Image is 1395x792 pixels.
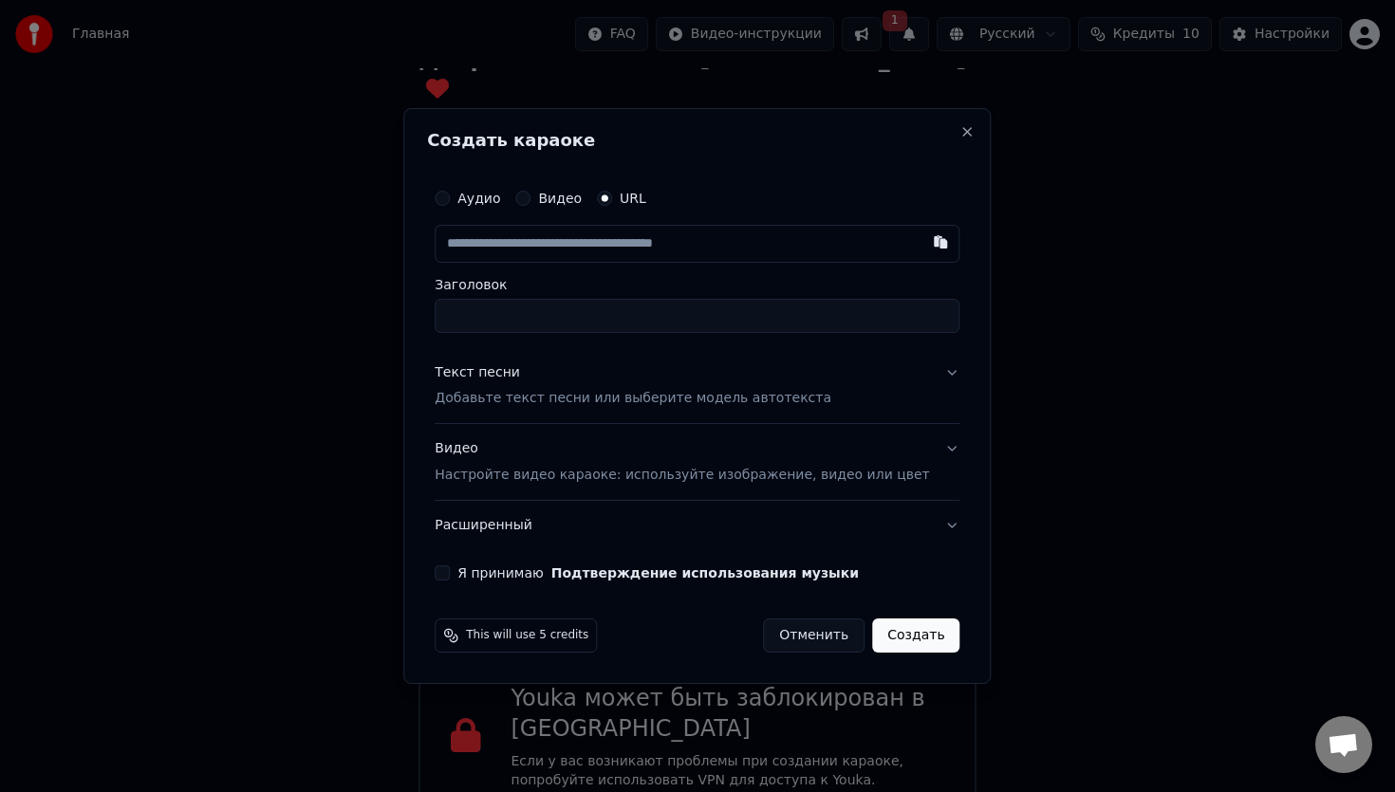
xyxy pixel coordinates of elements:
h2: Создать караоке [427,132,967,149]
div: Видео [435,440,929,486]
button: Расширенный [435,501,959,550]
p: Добавьте текст песни или выберите модель автотекста [435,390,831,409]
span: This will use 5 credits [466,628,588,643]
button: Отменить [763,618,865,653]
p: Настройте видео караоке: используйте изображение, видео или цвет [435,466,929,485]
label: Аудио [457,192,500,205]
label: Видео [538,192,582,205]
label: Заголовок [435,278,959,291]
label: Я принимаю [457,566,859,580]
button: Я принимаю [551,566,859,580]
div: Текст песни [435,363,520,382]
label: URL [620,192,646,205]
button: Текст песниДобавьте текст песни или выберите модель автотекста [435,348,959,424]
button: Создать [872,618,959,653]
button: ВидеоНастройте видео караоке: используйте изображение, видео или цвет [435,425,959,501]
